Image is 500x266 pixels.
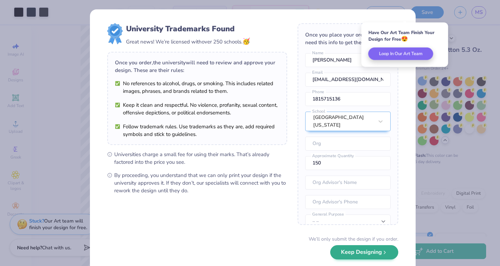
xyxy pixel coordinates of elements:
[305,137,391,151] input: Org
[126,23,250,34] div: University Trademarks Found
[309,235,398,243] div: We’ll only submit the design if you order.
[305,73,391,87] input: Email
[305,156,391,170] input: Approximate Quantity
[305,53,391,67] input: Name
[368,48,433,60] button: Loop In Our Art Team
[313,114,374,129] div: [GEOGRAPHIC_DATA][US_STATE]
[368,30,441,42] div: Have Our Art Team Finish Your Design for Free
[305,92,391,106] input: Phone
[114,171,287,194] span: By proceeding, you understand that we can only print your design if the university approves it. I...
[305,176,391,190] input: Org Advisor's Name
[330,245,398,259] button: Keep Designing
[401,35,408,43] span: 😍
[305,31,391,46] div: Once you place your order, we’ll need this info to get their approval:
[115,123,280,138] li: Follow trademark rules. Use trademarks as they are, add required symbols and stick to guidelines.
[242,37,250,46] span: 🥳
[305,195,391,209] input: Org Advisor's Phone
[115,80,280,95] li: No references to alcohol, drugs, or smoking. This includes related images, phrases, and brands re...
[115,101,280,116] li: Keep it clean and respectful. No violence, profanity, sexual content, offensive depictions, or po...
[126,37,250,46] div: Great news! We’re licensed with over 250 schools.
[107,23,123,44] img: license-marks-badge.png
[114,151,287,166] span: Universities charge a small fee for using their marks. That’s already factored into the price you...
[115,59,280,74] div: Once you order, the university will need to review and approve your design. These are their rules:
